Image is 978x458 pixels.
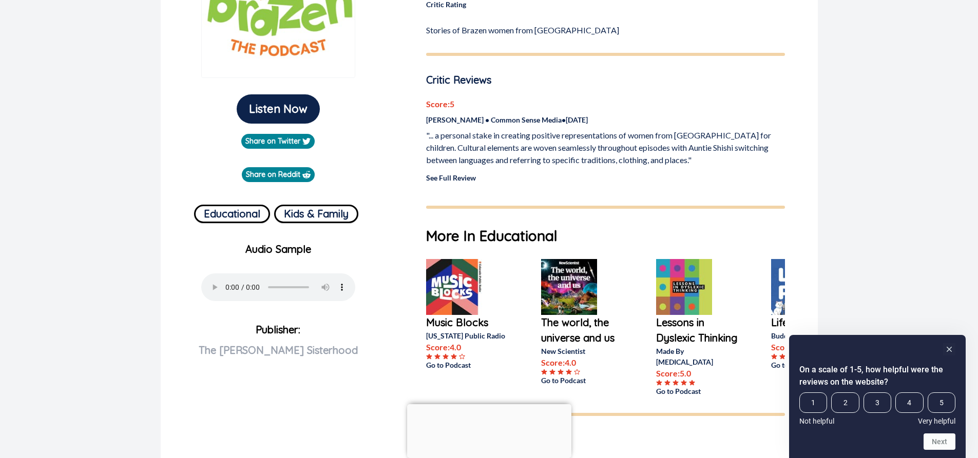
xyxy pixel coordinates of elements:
[831,392,859,413] span: 2
[241,134,315,149] a: Share on Twitter
[274,205,358,223] button: Kids & Family
[541,356,623,369] p: Score: 4.0
[924,433,955,450] button: Next question
[426,341,508,353] p: Score: 4.0
[864,392,891,413] span: 3
[426,432,785,454] h1: More In Kids & Family
[541,259,597,315] img: The world, the universe and us
[169,320,388,393] p: Publisher:
[799,417,834,425] span: Not helpful
[771,259,827,315] img: Life with Pets
[237,94,320,124] button: Listen Now
[426,315,508,330] a: Music Blocks
[771,330,853,341] p: Buddies by Blue Buffalo
[426,20,785,36] p: Stories of Brazen women from [GEOGRAPHIC_DATA]
[541,375,623,386] a: Go to Podcast
[799,392,955,425] div: On a scale of 1-5, how helpful were the reviews on the website? Select an option from 1 to 5, wit...
[169,242,388,257] p: Audio Sample
[799,364,955,388] h2: On a scale of 1-5, how helpful were the reviews on the website? Select an option from 1 to 5, wit...
[656,259,712,315] img: Lessons in Dyslexic Thinking
[199,344,358,356] span: The [PERSON_NAME] Sisterhood
[426,72,785,88] p: Critic Reviews
[426,360,508,370] a: Go to Podcast
[426,173,476,182] a: See Full Review
[426,330,508,341] p: [US_STATE] Public Radio
[656,367,738,380] p: Score: 5.0
[918,417,955,425] span: Very helpful
[426,225,785,247] h1: More In Educational
[541,346,623,356] p: New Scientist
[407,404,571,455] iframe: Advertisement
[426,259,482,315] img: Music Blocks
[799,392,827,413] span: 1
[656,315,738,346] a: Lessons in Dyslexic Thinking
[895,392,923,413] span: 4
[274,201,358,223] a: Kids & Family
[194,201,270,223] a: Educational
[799,343,955,450] div: On a scale of 1-5, how helpful were the reviews on the website? Select an option from 1 to 5, wit...
[242,167,315,182] a: Share on Reddit
[771,341,853,353] p: Score: 4.0
[194,205,270,223] button: Educational
[656,346,738,367] p: Made By [MEDICAL_DATA]
[426,114,785,125] p: [PERSON_NAME] • Common Sense Media • [DATE]
[943,343,955,355] button: Hide survey
[771,360,853,370] a: Go to Podcast
[541,315,623,346] a: The world, the universe and us
[201,273,355,301] audio: Your browser does not support the audio element
[656,386,738,396] a: Go to Podcast
[426,129,785,166] p: "... a personal stake in creating positive representations of women from [GEOGRAPHIC_DATA] for ch...
[771,315,853,330] a: Life with Pets
[426,98,785,110] p: Score: 5
[928,392,955,413] span: 5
